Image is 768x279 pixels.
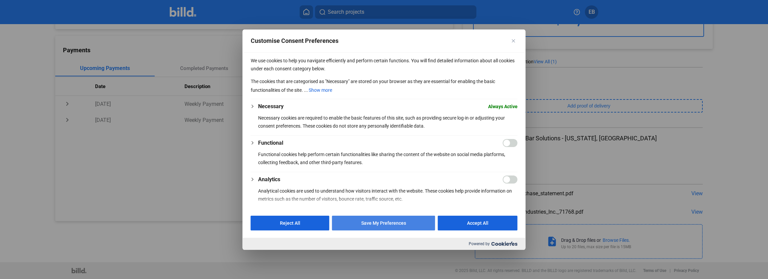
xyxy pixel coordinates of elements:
[258,139,283,147] button: Functional
[503,175,518,183] input: Enable Analytics
[491,241,518,246] img: Cookieyes logo
[251,77,518,94] p: The cookies that are categorised as "Necessary" are stored on your browser as they are essential ...
[512,39,515,42] img: Close
[243,29,526,250] div: Customise Consent Preferences
[510,37,518,45] button: Close
[488,102,518,110] span: Always Active
[503,139,518,147] input: Enable Functional
[258,102,284,110] button: Necessary
[258,150,518,166] p: Functional cookies help perform certain functionalities like sharing the content of the website o...
[438,216,518,230] button: Accept All
[251,37,338,45] span: Customise Consent Preferences
[258,114,518,130] p: Necessary cookies are required to enable the basic features of this site, such as providing secur...
[308,85,333,94] button: Show more
[251,216,329,230] button: Reject All
[258,175,280,183] button: Analytics
[243,238,526,250] div: Powered by
[258,187,518,203] p: Analytical cookies are used to understand how visitors interact with the website. These cookies h...
[332,216,435,230] button: Save My Preferences
[251,56,518,72] p: We use cookies to help you navigate efficiently and perform certain functions. You will find deta...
